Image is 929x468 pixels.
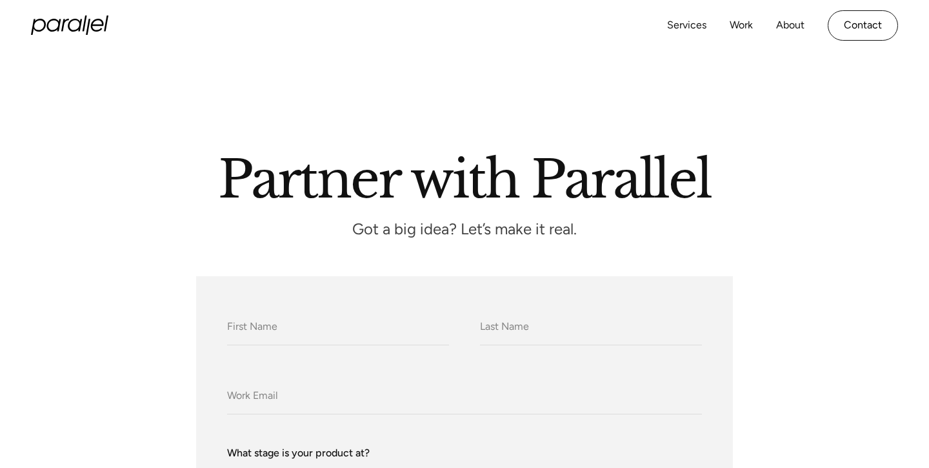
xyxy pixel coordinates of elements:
[776,16,804,35] a: About
[97,154,832,198] h2: Partner with Parallel
[31,15,108,35] a: home
[667,16,706,35] a: Services
[227,310,449,345] input: First Name
[828,10,898,41] a: Contact
[227,445,702,461] label: What stage is your product at?
[480,310,702,345] input: Last Name
[730,16,753,35] a: Work
[271,224,658,235] p: Got a big idea? Let’s make it real.
[227,379,702,414] input: Work Email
